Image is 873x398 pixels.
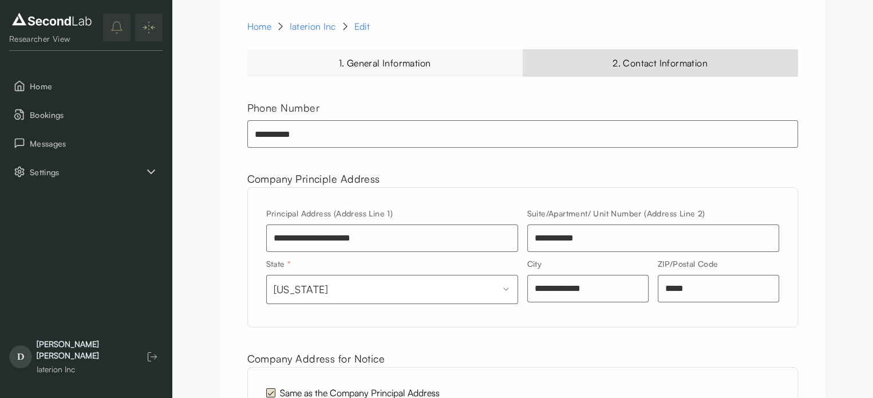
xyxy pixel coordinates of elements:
[247,49,523,77] div: 1. General Information
[354,19,370,33] div: Edit
[266,259,291,269] label: State
[247,101,319,114] label: Phone Number
[9,345,32,368] span: D
[266,275,518,304] button: State
[9,10,94,29] img: logo
[30,80,158,92] span: Home
[290,19,336,33] a: Iaterion Inc
[135,14,163,41] button: Expand/Collapse sidebar
[266,208,393,218] label: Principal Address (Address Line 1)
[9,160,163,184] div: Settings sub items
[247,171,798,187] div: Company Principle Address
[103,14,131,41] button: notifications
[37,364,131,375] div: Iaterion Inc
[142,346,163,367] button: Log out
[30,137,158,149] span: Messages
[9,160,163,184] button: Settings
[527,259,542,269] label: City
[30,166,144,178] span: Settings
[247,19,271,33] a: Home
[9,33,94,45] div: Researcher View
[247,350,798,367] div: Company Address for Notice
[9,74,163,98] button: Home
[30,109,158,121] span: Bookings
[9,103,163,127] button: Bookings
[527,208,705,218] label: Suite/Apartment/ Unit Number (Address Line 2)
[9,131,163,155] button: Messages
[523,49,798,77] div: 2. Contact Information
[37,338,131,361] div: [PERSON_NAME] [PERSON_NAME]
[658,259,718,269] label: ZIP/Postal Code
